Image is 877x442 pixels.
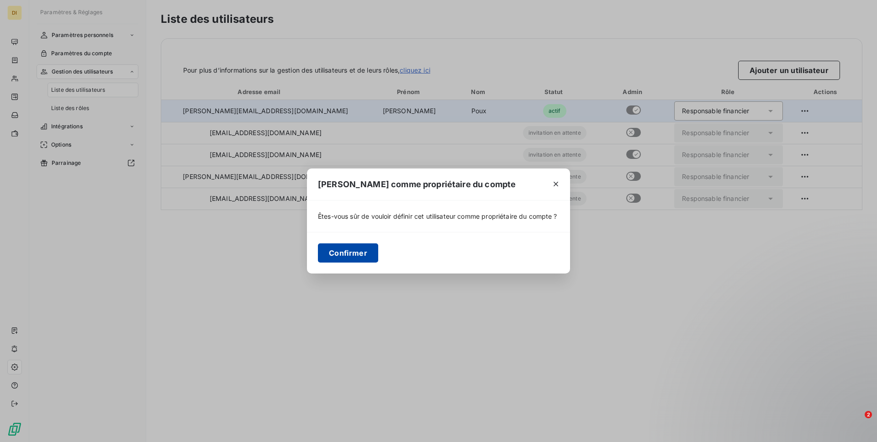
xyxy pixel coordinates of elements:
iframe: Intercom notifications message [694,353,877,417]
span: Êtes-vous sûr de vouloir définir cet utilisateur comme propriétaire du compte ? [318,211,557,221]
button: Confirmer [318,243,378,263]
span: [PERSON_NAME] comme propriétaire du compte [318,178,516,190]
span: 2 [865,411,872,418]
iframe: Intercom live chat [846,411,868,433]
